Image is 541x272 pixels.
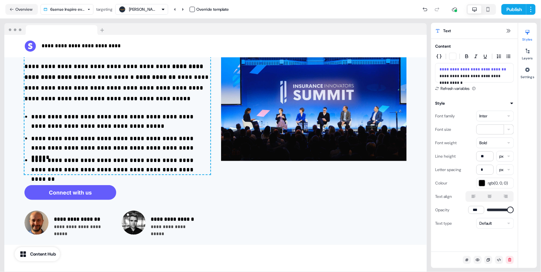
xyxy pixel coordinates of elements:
[435,138,457,148] div: Font weight
[435,124,451,135] div: Font size
[24,185,116,200] button: Connect with us
[499,166,504,173] div: px
[4,23,107,35] img: Browser topbar
[443,28,451,34] span: Text
[435,111,455,121] div: Font family
[15,247,60,261] button: Content Hub
[479,140,487,146] div: Bold
[24,211,49,235] img: Contact photo
[518,27,537,42] button: Styles
[479,113,487,119] div: Inter
[435,151,456,162] div: Line height
[435,100,514,107] button: Style
[435,218,452,229] div: Text type
[129,6,156,13] div: [PERSON_NAME]
[476,178,514,188] button: rgb(0, 0, 0)
[435,191,452,202] div: Text align
[30,251,56,258] div: Content Hub
[476,111,514,121] button: Inter
[115,4,168,15] button: [PERSON_NAME]
[196,6,229,13] div: Override template
[488,180,512,186] span: rgb(0, 0, 0)
[479,220,492,227] div: Default
[435,43,451,50] div: Content
[5,4,38,15] button: Overview
[435,100,445,107] div: Style
[518,64,537,79] button: Settings
[50,6,85,13] div: 6sense Inspire event invite
[96,6,113,13] div: targeting
[499,153,504,160] div: px
[518,46,537,60] button: Layers
[435,164,461,175] div: Letter spacing
[501,4,526,15] button: Publish
[122,211,146,235] img: Contact photo
[435,85,469,92] button: Refresh variables
[221,37,407,161] img: Image
[435,178,447,188] div: Colour
[435,205,450,215] div: Opacity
